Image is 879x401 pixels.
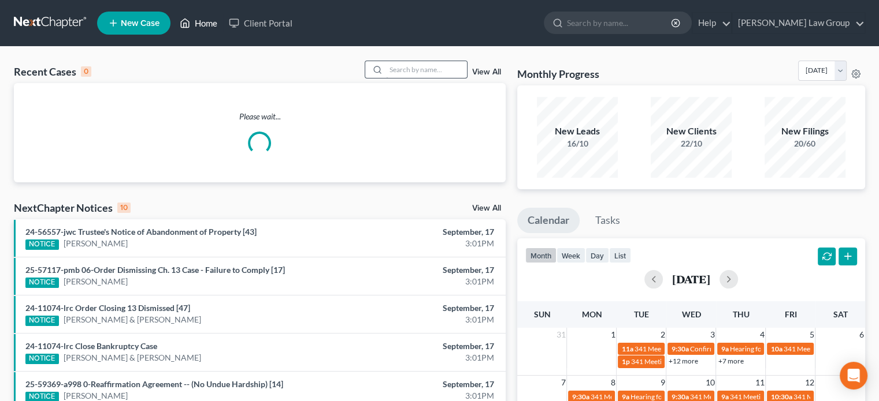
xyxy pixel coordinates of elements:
[634,309,649,319] span: Tue
[803,376,815,389] span: 12
[689,392,793,401] span: 341 Meeting for [PERSON_NAME]
[581,309,602,319] span: Mon
[25,278,59,288] div: NOTICE
[25,316,59,326] div: NOTICE
[692,13,731,33] a: Help
[609,248,631,263] button: list
[732,309,749,319] span: Thu
[732,13,865,33] a: [PERSON_NAME] Law Group
[808,328,815,342] span: 5
[346,302,494,314] div: September, 17
[64,238,128,249] a: [PERSON_NAME]
[630,392,720,401] span: Hearing for [PERSON_NAME]
[621,357,629,366] span: 1p
[346,352,494,363] div: 3:01PM
[659,328,666,342] span: 2
[64,352,201,363] a: [PERSON_NAME] & [PERSON_NAME]
[621,392,629,401] span: 9a
[718,357,743,365] a: +7 more
[770,344,782,353] span: 10a
[840,362,867,389] div: Open Intercom Messenger
[704,376,715,389] span: 10
[609,328,616,342] span: 1
[537,138,618,149] div: 16/10
[681,309,700,319] span: Wed
[346,226,494,238] div: September, 17
[765,138,845,149] div: 20/60
[386,61,467,78] input: Search by name...
[672,273,710,285] h2: [DATE]
[572,392,589,401] span: 9:30a
[25,303,190,313] a: 24-11074-lrc Order Closing 13 Dismissed [47]
[567,12,673,33] input: Search by name...
[758,328,765,342] span: 4
[721,344,728,353] span: 9a
[659,376,666,389] span: 9
[784,309,796,319] span: Fri
[668,357,698,365] a: +12 more
[472,68,501,76] a: View All
[14,111,506,122] p: Please wait...
[64,314,201,325] a: [PERSON_NAME] & [PERSON_NAME]
[346,340,494,352] div: September, 17
[533,309,550,319] span: Sun
[557,248,585,263] button: week
[25,354,59,364] div: NOTICE
[223,13,298,33] a: Client Portal
[585,208,630,233] a: Tasks
[14,201,131,215] div: NextChapter Notices
[121,19,160,28] span: New Case
[346,276,494,287] div: 3:01PM
[25,341,157,351] a: 24-11074-lrc Close Bankruptcy Case
[537,125,618,138] div: New Leads
[651,138,732,149] div: 22/10
[729,344,865,353] span: Hearing for Kannathaporn [PERSON_NAME]
[25,265,285,275] a: 25-57117-pmb 06-Order Dismissing Ch. 13 Case - Failure to Comply [17]
[117,203,131,213] div: 10
[754,376,765,389] span: 11
[517,67,599,81] h3: Monthly Progress
[25,227,257,237] a: 24-56557-jwc Trustee's Notice of Abandonment of Property [43]
[472,204,501,212] a: View All
[858,328,865,342] span: 6
[559,376,566,389] span: 7
[64,276,128,287] a: [PERSON_NAME]
[765,125,845,138] div: New Filings
[671,344,688,353] span: 9:30a
[525,248,557,263] button: month
[346,378,494,390] div: September, 17
[14,65,91,78] div: Recent Cases
[346,238,494,249] div: 3:01PM
[517,208,580,233] a: Calendar
[25,379,283,389] a: 25-59369-a998 0-Reaffirmation Agreement -- (No Undue Hardship) [14]
[174,13,223,33] a: Home
[346,264,494,276] div: September, 17
[81,66,91,77] div: 0
[671,392,688,401] span: 9:30a
[25,239,59,250] div: NOTICE
[621,344,633,353] span: 11a
[630,357,735,366] span: 341 Meeting for [PERSON_NAME]
[689,344,822,353] span: Confirmation Hearing for [PERSON_NAME]
[729,392,833,401] span: 341 Meeting for [PERSON_NAME]
[634,344,738,353] span: 341 Meeting for [PERSON_NAME]
[721,392,728,401] span: 9a
[609,376,616,389] span: 8
[590,392,755,401] span: 341 Meeting for [PERSON_NAME] & [PERSON_NAME]
[555,328,566,342] span: 31
[346,314,494,325] div: 3:01PM
[585,248,609,263] button: day
[770,392,792,401] span: 10:30a
[651,125,732,138] div: New Clients
[709,328,715,342] span: 3
[833,309,847,319] span: Sat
